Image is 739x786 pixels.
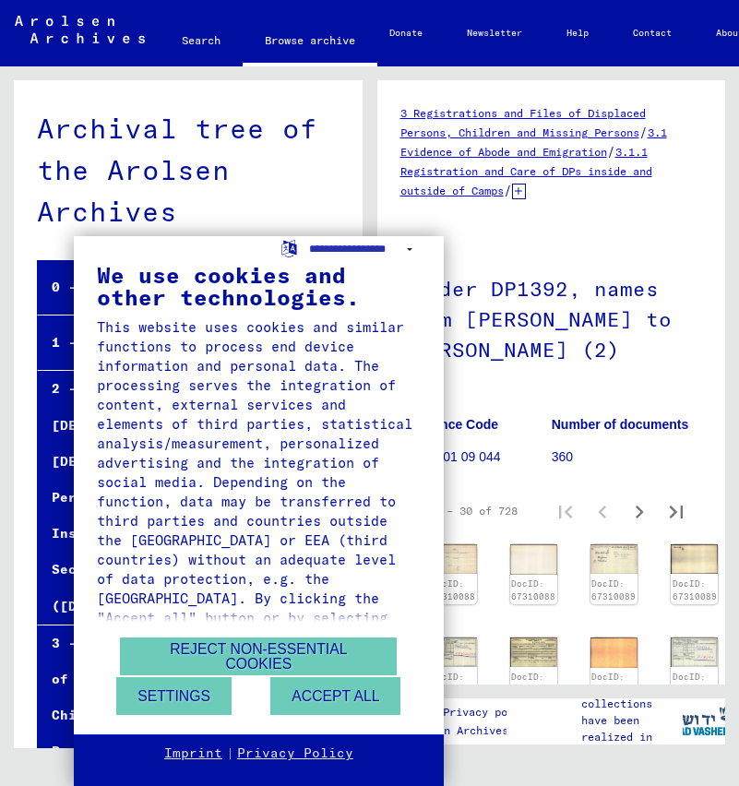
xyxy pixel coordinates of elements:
button: Reject non-essential cookies [120,637,397,675]
div: This website uses cookies and similar functions to process end device information and personal da... [97,317,421,744]
button: Accept all [270,677,400,715]
a: Imprint [164,744,222,763]
button: Settings [116,677,232,715]
div: We use cookies and other technologies. [97,264,421,308]
a: Privacy Policy [237,744,353,763]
